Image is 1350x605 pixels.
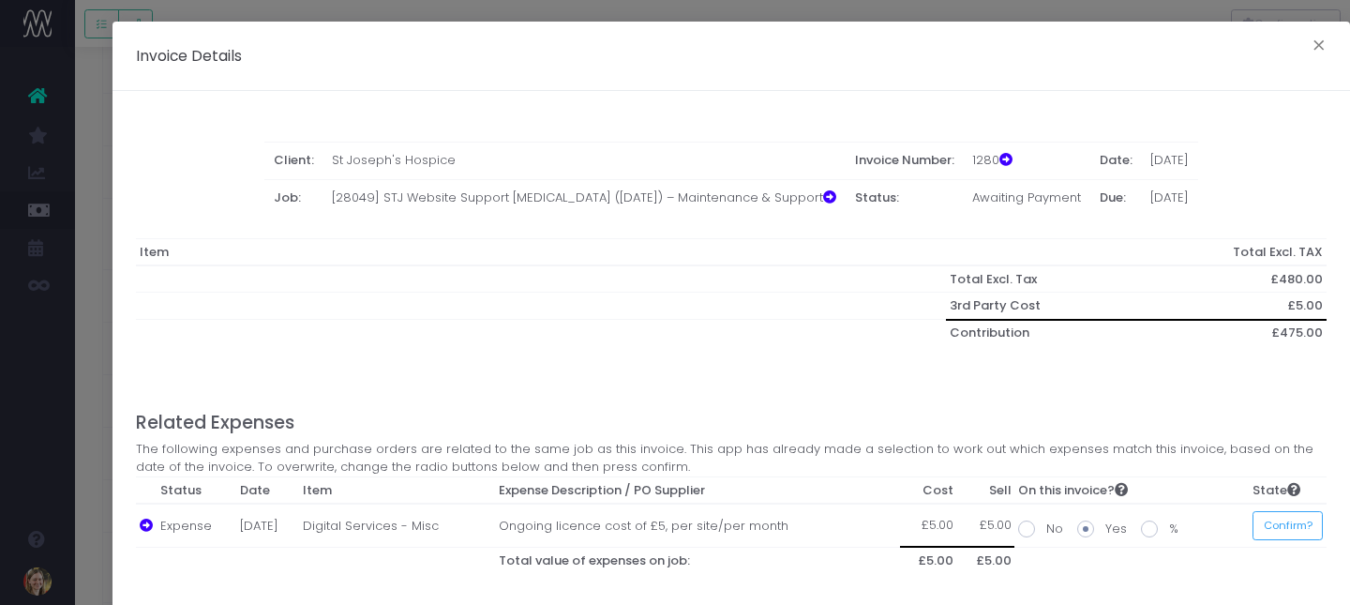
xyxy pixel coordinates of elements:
[157,504,237,547] td: Expense
[1088,320,1327,346] th: £475.00
[136,440,1327,476] span: The following expenses and purchase orders are related to the same job as this invoice. This app ...
[1090,142,1142,179] th: Date:
[900,547,957,573] th: £5.00
[1088,238,1327,265] th: Total Excl. TAX
[495,504,900,547] td: Ongoing licence cost of £5, per site/per month
[957,504,1014,547] td: £5.00
[1142,179,1199,217] td: [DATE]
[323,179,847,217] td: [28049] STJ Website Support [MEDICAL_DATA] ([DATE]) – Maintenance & Support
[323,142,847,179] td: St Joseph's Hospice
[136,238,946,265] th: Item
[900,504,957,547] td: £5.00
[236,476,299,504] th: Date
[1018,520,1063,538] label: No
[1141,520,1178,538] label: %
[136,412,1327,433] h4: Related Expenses
[299,504,495,547] td: Digital Services - Misc
[1299,33,1339,63] button: Close
[1252,511,1323,540] button: Confirm?
[957,547,1014,573] th: £5.00
[299,476,495,504] th: Item
[495,476,900,504] th: Expense Description / PO Supplier
[157,476,237,504] th: Status
[946,265,1088,293] th: Total Excl. Tax
[900,476,957,504] th: Cost
[236,504,299,547] td: [DATE]
[964,179,1091,217] td: Awaiting Payment
[1088,293,1327,320] th: £5.00
[495,547,900,573] th: Total value of expenses on job:
[1142,142,1199,179] td: [DATE]
[136,45,242,67] h5: Invoice Details
[1014,476,1249,504] th: On this invoice?
[264,142,323,179] th: Client:
[846,142,964,179] th: Invoice Number:
[957,476,1014,504] th: Sell
[1088,265,1327,293] th: £480.00
[1249,476,1327,504] th: State
[1090,179,1142,217] th: Due:
[946,293,1088,320] th: 3rd Party Cost
[946,320,1088,346] th: Contribution
[964,142,1091,179] td: 1280
[1077,520,1127,538] label: Yes
[846,179,964,217] th: Status:
[264,179,323,217] th: Job:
